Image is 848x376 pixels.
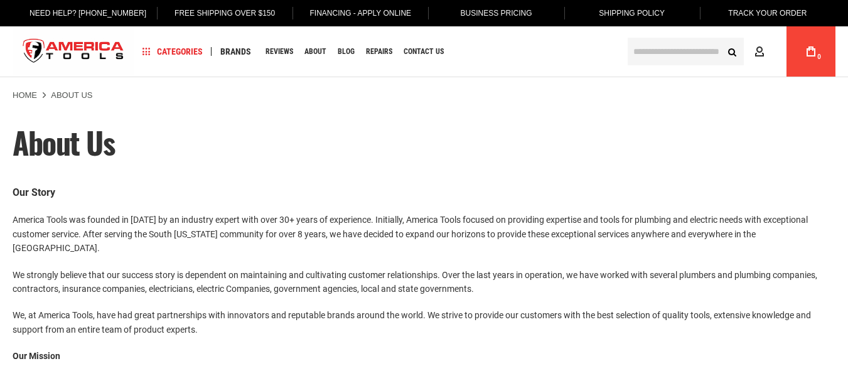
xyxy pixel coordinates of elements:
[13,90,37,101] a: Home
[13,28,134,75] a: store logo
[51,90,92,100] strong: About Us
[332,43,360,60] a: Blog
[142,47,203,56] span: Categories
[13,120,114,164] span: About Us
[137,43,208,60] a: Categories
[220,47,251,56] span: Brands
[215,43,257,60] a: Brands
[817,53,821,60] span: 0
[398,43,449,60] a: Contact Us
[720,40,744,63] button: Search
[260,43,299,60] a: Reviews
[338,48,355,55] span: Blog
[304,48,326,55] span: About
[266,48,293,55] span: Reviews
[13,185,835,201] p: Our Story
[799,26,823,77] a: 0
[360,43,398,60] a: Repairs
[366,48,392,55] span: Repairs
[404,48,444,55] span: Contact Us
[13,28,134,75] img: America Tools
[299,43,332,60] a: About
[13,268,835,296] p: We strongly believe that our success story is dependent on maintaining and cultivating customer r...
[13,308,835,336] p: We, at America Tools, have had great partnerships with innovators and reputable brands around the...
[599,9,665,18] span: Shipping Policy
[13,213,835,255] p: America Tools was founded in [DATE] by an industry expert with over 30+ years of experience. Init...
[13,349,835,363] p: Our Mission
